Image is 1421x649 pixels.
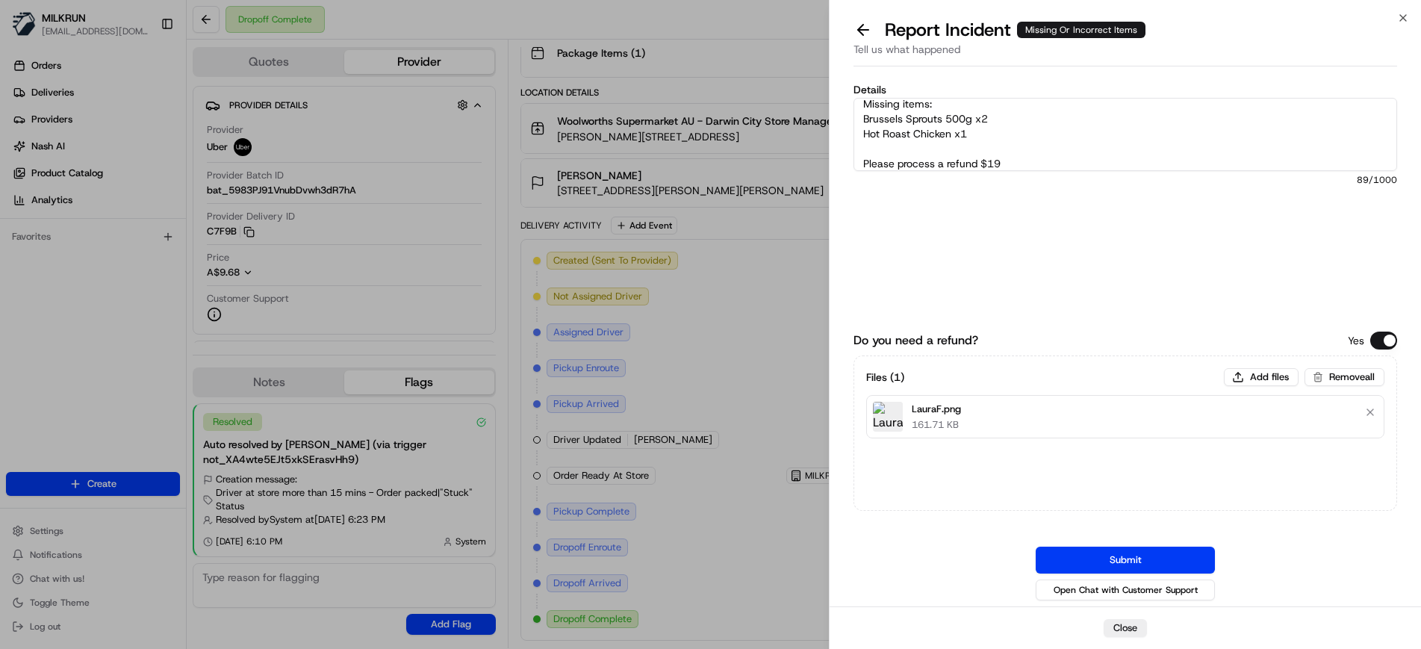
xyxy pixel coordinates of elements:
p: 161.71 KB [912,418,961,432]
span: 89 /1000 [853,174,1397,186]
button: Removeall [1305,368,1384,386]
img: LauraF.png [873,402,903,432]
p: Yes [1348,333,1364,348]
button: Add files [1224,368,1299,386]
button: Remove file [1360,402,1381,423]
h3: Files ( 1 ) [866,370,904,385]
button: Submit [1036,547,1215,574]
p: LauraF.png [912,402,961,417]
div: Tell us what happened [853,42,1397,66]
textarea: Missing items: Brussels Sprouts 500g x2 Hot Roast Chicken x1 Please process a refund $19 [853,98,1397,171]
p: Report Incident [885,18,1145,42]
label: Do you need a refund? [853,332,978,350]
button: Open Chat with Customer Support [1036,580,1215,600]
div: Missing Or Incorrect Items [1017,22,1145,38]
label: Details [853,84,1397,95]
button: Close [1104,619,1147,637]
